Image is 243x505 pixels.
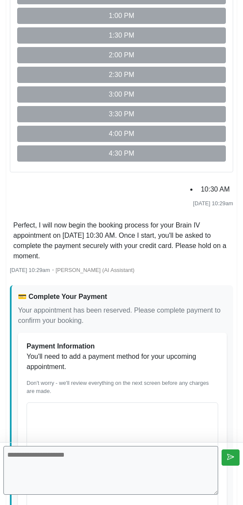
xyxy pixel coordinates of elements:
li: 10:30 AM [197,183,233,196]
div: 💳 Complete Your Payment [18,292,227,302]
small: ・ [10,267,135,273]
p: Your appointment has been reserved. Please complete payment to confirm your booking. [18,305,227,326]
button: 1:30 PM [17,27,226,44]
span: [DATE] 10:29am [10,267,50,273]
li: Perfect, I will now begin the booking process for your Brain IV appointment on [DATE] 10:30 AM. O... [10,219,233,263]
p: Don't worry - we'll review everything on the next screen before any charges are made. [27,379,218,395]
span: [PERSON_NAME] (AI Assistant) [56,267,135,273]
button: 2:00 PM [17,47,226,63]
button: 4:00 PM [17,126,226,142]
button: 3:30 PM [17,106,226,122]
div: Payment Information [27,341,218,351]
button: 1:00 PM [17,8,226,24]
button: 2:30 PM [17,67,226,83]
p: You'll need to add a payment method for your upcoming appointment. [27,351,218,372]
button: 4:30 PM [17,145,226,162]
button: 3:00 PM [17,86,226,103]
span: [DATE] 10:29am [193,200,233,207]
